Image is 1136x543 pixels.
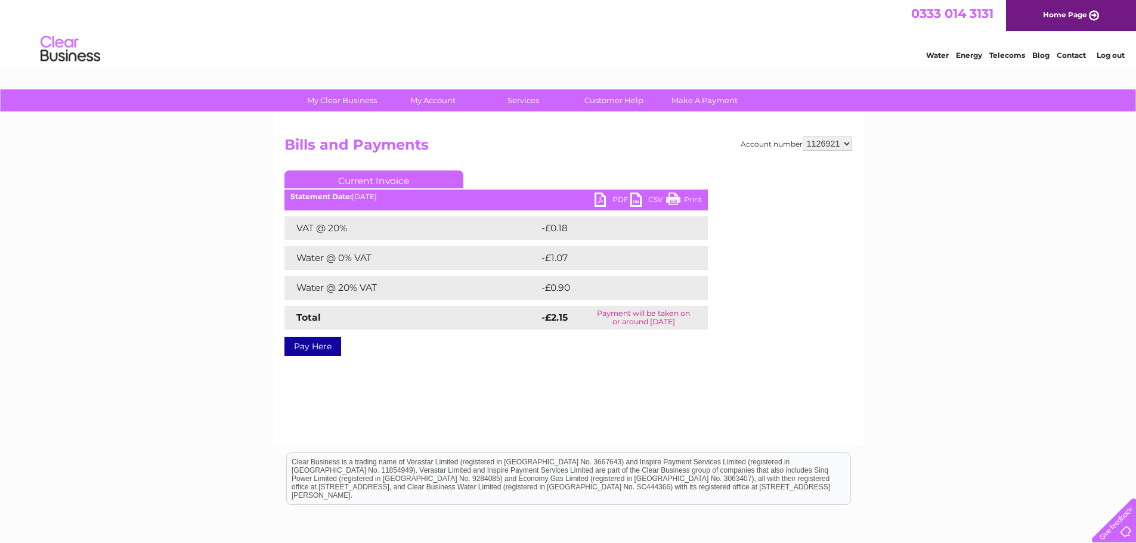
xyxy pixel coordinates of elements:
[284,276,538,300] td: Water @ 20% VAT
[595,193,630,210] a: PDF
[666,193,702,210] a: Print
[1032,51,1050,60] a: Blog
[655,89,754,111] a: Make A Payment
[40,31,101,67] img: logo.png
[287,7,850,58] div: Clear Business is a trading name of Verastar Limited (registered in [GEOGRAPHIC_DATA] No. 3667643...
[296,312,321,323] strong: Total
[1097,51,1125,60] a: Log out
[580,306,707,330] td: Payment will be taken on or around [DATE]
[383,89,482,111] a: My Account
[630,193,666,210] a: CSV
[284,170,463,188] a: Current Invoice
[284,216,538,240] td: VAT @ 20%
[565,89,663,111] a: Customer Help
[284,136,852,159] h2: Bills and Payments
[474,89,572,111] a: Services
[538,246,682,270] td: -£1.07
[538,216,682,240] td: -£0.18
[293,89,391,111] a: My Clear Business
[956,51,982,60] a: Energy
[989,51,1025,60] a: Telecoms
[1057,51,1086,60] a: Contact
[284,337,341,356] a: Pay Here
[538,276,683,300] td: -£0.90
[926,51,949,60] a: Water
[541,312,568,323] strong: -£2.15
[911,6,993,21] a: 0333 014 3131
[284,193,708,201] div: [DATE]
[290,192,352,201] b: Statement Date:
[284,246,538,270] td: Water @ 0% VAT
[741,136,852,151] div: Account number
